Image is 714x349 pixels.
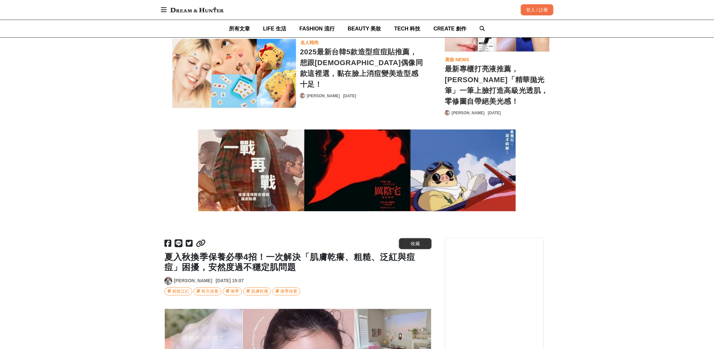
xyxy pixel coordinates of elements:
[452,110,485,116] a: [PERSON_NAME]
[299,20,335,37] a: FASHION 流行
[300,93,305,98] img: Avatar
[445,110,450,115] a: Avatar
[272,287,300,295] a: 換季保養
[521,4,554,15] div: 登入 / 註冊
[164,287,192,295] a: 粗糙泛紅
[216,277,244,284] div: [DATE] 15:07
[300,46,424,90] a: 2025最新台韓5款造型痘痘貼推薦，想跟[DEMOGRAPHIC_DATA]偶像同款這裡選，黏在臉上消痘變美造型感十足！
[165,277,172,285] img: Avatar
[251,288,268,295] div: 肌膚乾癢
[164,277,172,285] a: Avatar
[223,287,242,295] a: 換季
[229,26,250,31] span: 所有文章
[348,20,381,37] a: BEAUTY 美妝
[488,110,501,116] div: [DATE]
[394,26,421,31] span: TECH 科技
[434,20,467,37] a: CREATE 創作
[194,287,221,295] a: 秋天保養
[445,56,470,64] a: 美妝 NEWS
[198,129,516,211] img: 2025「9月上映電影推薦」：厲陰宅：最終聖事、紅豬、一戰再戰...快加入必看片單
[348,26,381,31] span: BEAUTY 美妝
[263,20,286,37] a: LIFE 生活
[445,64,550,107] a: 最新專櫃打亮液推薦，[PERSON_NAME]「精華拋光筆」一筆上臉打造高級光透肌，零修圖自帶絕美光感！
[174,277,212,284] a: [PERSON_NAME]
[167,4,227,16] img: Dream & Hunter
[172,288,189,295] div: 粗糙泛紅
[307,93,340,99] a: [PERSON_NAME]
[280,288,297,295] div: 換季保養
[201,288,218,295] div: 秋天保養
[263,26,286,31] span: LIFE 生活
[394,20,421,37] a: TECH 科技
[229,20,250,37] a: 所有文章
[172,39,296,108] a: 2025最新台韓5款造型痘痘貼推薦，想跟韓國偶像同款這裡選，黏在臉上消痘變美造型感十足！
[243,287,271,295] a: 肌膚乾癢
[343,93,356,99] div: [DATE]
[399,238,432,249] button: 收藏
[299,26,335,31] span: FASHION 流行
[445,56,469,63] div: 美妝 NEWS
[445,110,450,115] img: Avatar
[434,26,467,31] span: CREATE 創作
[231,288,239,295] div: 換季
[300,39,319,46] a: 名人時尚
[164,252,432,272] h1: 夏入秋換季保養必學4招！一次解決「肌膚乾癢、粗糙、泛紅與痘痘」困擾，安然度過不穩定肌問題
